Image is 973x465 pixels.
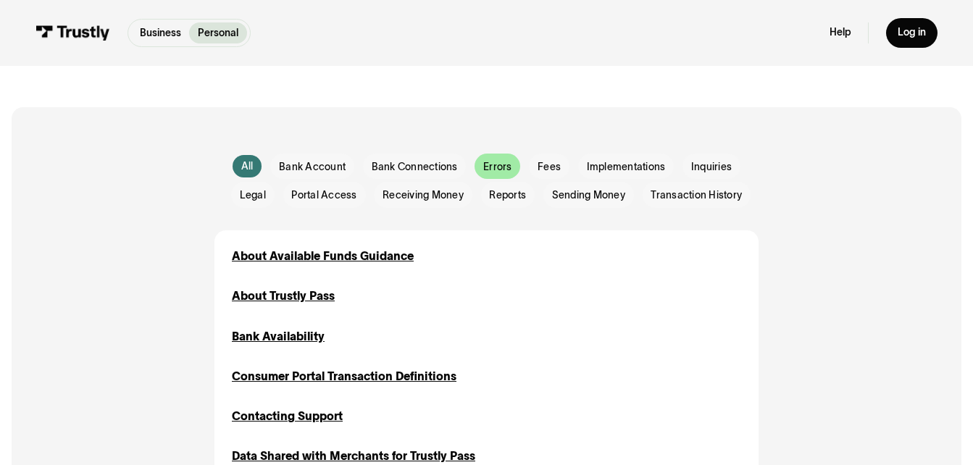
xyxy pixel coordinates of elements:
[36,25,110,41] img: Trustly Logo
[131,22,190,43] a: Business
[232,448,475,465] a: Data Shared with Merchants for Trustly Pass
[651,188,742,203] span: Transaction History
[241,159,254,174] div: All
[691,160,732,175] span: Inquiries
[538,160,561,175] span: Fees
[279,160,346,175] span: Bank Account
[140,25,181,41] p: Business
[214,154,758,208] form: Email Form
[372,160,458,175] span: Bank Connections
[232,408,343,425] a: Contacting Support
[587,160,666,175] span: Implementations
[291,188,356,203] span: Portal Access
[886,18,937,49] a: Log in
[489,188,526,203] span: Reports
[189,22,247,43] a: Personal
[198,25,238,41] p: Personal
[483,160,511,175] span: Errors
[383,188,464,203] span: Receiving Money
[898,26,926,39] div: Log in
[232,248,414,265] a: About Available Funds Guidance
[232,288,335,305] a: About Trustly Pass
[232,368,456,385] a: Consumer Portal Transaction Definitions
[232,328,325,345] a: Bank Availability
[552,188,625,203] span: Sending Money
[233,155,262,178] a: All
[830,26,851,39] a: Help
[240,188,266,203] span: Legal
